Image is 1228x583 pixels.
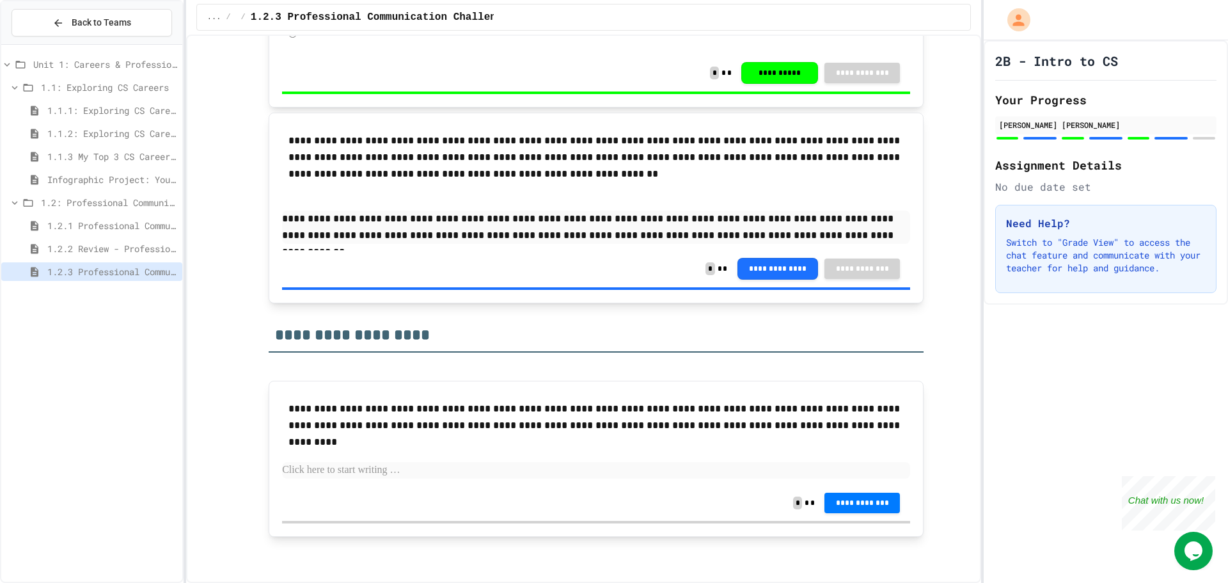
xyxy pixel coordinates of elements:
iframe: chat widget [1174,532,1215,570]
span: Back to Teams [72,16,131,29]
span: 1.1: Exploring CS Careers [41,81,177,94]
div: My Account [994,5,1034,35]
span: 1.2.2 Review - Professional Communication [47,242,177,255]
span: Infographic Project: Your favorite CS [47,173,177,186]
span: 1.2.3 Professional Communication Challenge [47,265,177,278]
span: Unit 1: Careers & Professionalism [33,58,177,71]
h2: Your Progress [995,91,1216,109]
span: / [226,12,230,22]
h1: 2B - Intro to CS [995,52,1118,70]
span: 1.1.2: Exploring CS Careers - Review [47,127,177,140]
span: 1.2.1 Professional Communication [47,219,177,232]
span: 1.1.1: Exploring CS Careers [47,104,177,117]
span: ... [207,12,221,22]
span: / [241,12,246,22]
h3: Need Help? [1006,216,1206,231]
button: Back to Teams [12,9,172,36]
span: 1.1.3 My Top 3 CS Careers! [47,150,177,163]
h2: Assignment Details [995,156,1216,174]
iframe: chat widget [1122,476,1215,531]
div: [PERSON_NAME] [PERSON_NAME] [999,119,1213,131]
span: 1.2.3 Professional Communication Challenge [251,10,508,25]
div: No due date set [995,179,1216,195]
p: Switch to "Grade View" to access the chat feature and communicate with your teacher for help and ... [1006,236,1206,275]
span: 1.2: Professional Communication [41,196,177,209]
